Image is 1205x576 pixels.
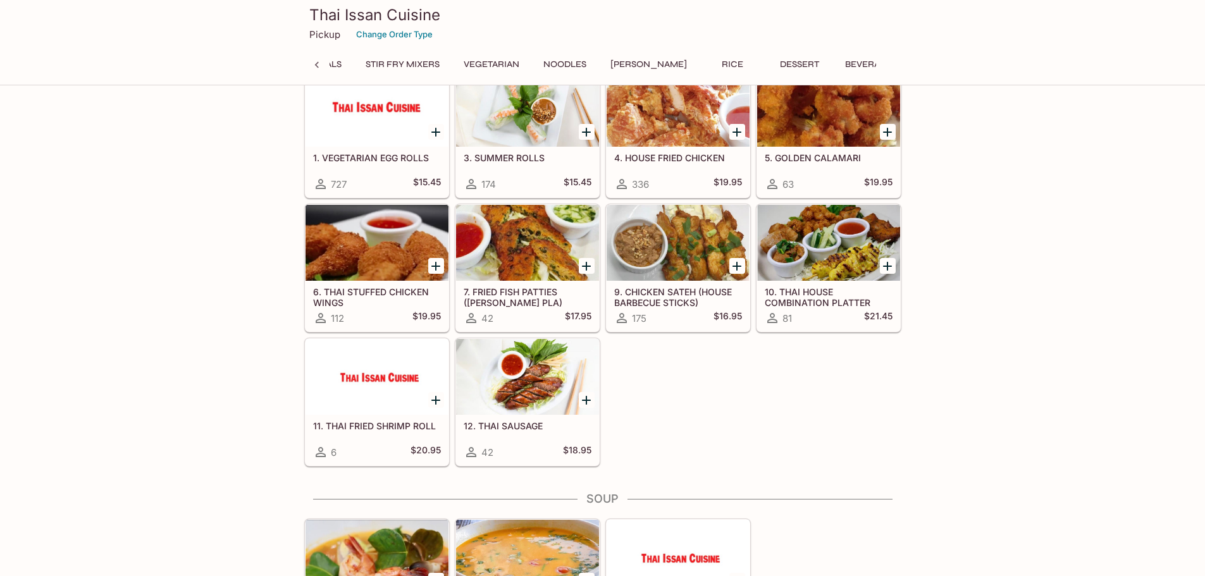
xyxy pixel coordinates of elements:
[607,71,750,147] div: 4. HOUSE FRIED CHICKEN
[481,446,493,458] span: 42
[579,392,595,408] button: Add 12. THAI SAUSAGE
[782,312,792,324] span: 81
[614,152,742,163] h5: 4. HOUSE FRIED CHICKEN
[632,312,646,324] span: 175
[864,176,893,192] h5: $19.95
[455,338,600,466] a: 12. THAI SAUSAGE42$18.95
[359,56,447,73] button: Stir Fry Mixers
[782,178,794,190] span: 63
[729,124,745,140] button: Add 4. HOUSE FRIED CHICKEN
[704,56,761,73] button: Rice
[412,310,441,326] h5: $19.95
[765,286,893,307] h5: 10. THAI HOUSE COMBINATION PLATTER
[306,339,448,415] div: 11. THAI FRIED SHRIMP ROLL
[714,310,742,326] h5: $16.95
[456,71,599,147] div: 3. SUMMER ROLLS
[304,492,901,506] h4: Soup
[579,258,595,274] button: Add 7. FRIED FISH PATTIES (TOD MUN PLA)
[864,310,893,326] h5: $21.45
[729,258,745,274] button: Add 9. CHICKEN SATEH (HOUSE BARBECUE STICKS)
[413,176,441,192] h5: $15.45
[305,338,449,466] a: 11. THAI FRIED SHRIMP ROLL6$20.95
[579,124,595,140] button: Add 3. SUMMER ROLLS
[564,176,591,192] h5: $15.45
[536,56,593,73] button: Noodles
[456,339,599,415] div: 12. THAI SAUSAGE
[306,71,448,147] div: 1. VEGETARIAN EGG ROLLS
[757,205,900,281] div: 10. THAI HOUSE COMBINATION PLATTER
[331,446,337,458] span: 6
[457,56,526,73] button: Vegetarian
[305,204,449,332] a: 6. THAI STUFFED CHICKEN WINGS112$19.95
[880,258,896,274] button: Add 10. THAI HOUSE COMBINATION PLATTER
[565,310,591,326] h5: $17.95
[331,312,344,324] span: 112
[603,56,694,73] button: [PERSON_NAME]
[632,178,649,190] span: 336
[350,25,438,44] button: Change Order Type
[309,28,340,40] p: Pickup
[607,205,750,281] div: 9. CHICKEN SATEH (HOUSE BARBECUE STICKS)
[464,286,591,307] h5: 7. FRIED FISH PATTIES ([PERSON_NAME] PLA)
[481,312,493,324] span: 42
[464,420,591,431] h5: 12. THAI SAUSAGE
[313,420,441,431] h5: 11. THAI FRIED SHRIMP ROLL
[428,392,444,408] button: Add 11. THAI FRIED SHRIMP ROLL
[456,205,599,281] div: 7. FRIED FISH PATTIES (TOD MUN PLA)
[305,70,449,198] a: 1. VEGETARIAN EGG ROLLS727$15.45
[771,56,828,73] button: Dessert
[455,70,600,198] a: 3. SUMMER ROLLS174$15.45
[765,152,893,163] h5: 5. GOLDEN CALAMARI
[306,205,448,281] div: 6. THAI STUFFED CHICKEN WINGS
[331,178,347,190] span: 727
[757,71,900,147] div: 5. GOLDEN CALAMARI
[455,204,600,332] a: 7. FRIED FISH PATTIES ([PERSON_NAME] PLA)42$17.95
[309,5,896,25] h3: Thai Issan Cuisine
[606,204,750,332] a: 9. CHICKEN SATEH (HOUSE BARBECUE STICKS)175$16.95
[411,444,441,460] h5: $20.95
[313,152,441,163] h5: 1. VEGETARIAN EGG ROLLS
[757,70,901,198] a: 5. GOLDEN CALAMARI63$19.95
[880,124,896,140] button: Add 5. GOLDEN CALAMARI
[313,286,441,307] h5: 6. THAI STUFFED CHICKEN WINGS
[714,176,742,192] h5: $19.95
[606,70,750,198] a: 4. HOUSE FRIED CHICKEN336$19.95
[428,258,444,274] button: Add 6. THAI STUFFED CHICKEN WINGS
[464,152,591,163] h5: 3. SUMMER ROLLS
[757,204,901,332] a: 10. THAI HOUSE COMBINATION PLATTER81$21.45
[563,444,591,460] h5: $18.95
[428,124,444,140] button: Add 1. VEGETARIAN EGG ROLLS
[614,286,742,307] h5: 9. CHICKEN SATEH (HOUSE BARBECUE STICKS)
[481,178,496,190] span: 174
[838,56,905,73] button: Beverages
